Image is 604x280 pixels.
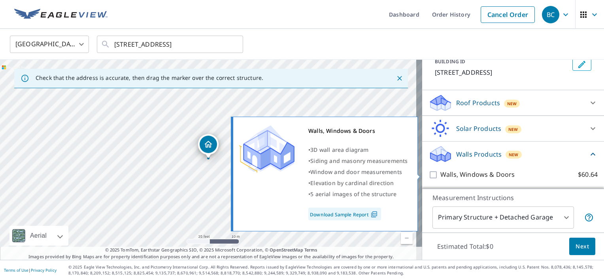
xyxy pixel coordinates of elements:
input: Search by address or latitude-longitude [114,33,227,55]
span: © 2025 TomTom, Earthstar Geographics SIO, © 2025 Microsoft Corporation, © [105,247,317,254]
span: Next [576,242,589,252]
div: Solar ProductsNew [428,119,598,138]
p: Walls, Windows & Doors [440,170,515,180]
div: • [308,144,408,155]
a: OpenStreetMap [270,247,303,253]
p: Check that the address is accurate, then drag the marker over the correct structure. [36,74,263,81]
div: Dropped pin, building 1, Residential property, 4954 SW 128th Ave Miramar, FL 33027 [198,134,219,159]
img: EV Logo [14,9,108,21]
span: 3D wall area diagram [310,146,368,153]
p: Measurement Instructions [432,193,594,202]
span: New [509,151,519,158]
a: Terms [304,247,317,253]
p: © 2025 Eagle View Technologies, Inc. and Pictometry International Corp. All Rights Reserved. Repo... [68,264,600,276]
span: New [507,100,517,107]
p: Solar Products [456,124,501,133]
div: • [308,178,408,189]
a: Terms of Use [4,267,28,273]
a: Current Level 20, Zoom Out [401,232,413,244]
p: Estimated Total: $0 [431,238,500,255]
div: Roof ProductsNew [428,93,598,112]
div: [GEOGRAPHIC_DATA] [10,33,89,55]
p: Walls Products [456,149,502,159]
a: Privacy Policy [31,267,57,273]
button: Close [394,73,405,83]
div: Walls ProductsNew [428,145,598,163]
img: Pdf Icon [369,211,379,218]
div: Aerial [9,226,68,246]
span: New [508,126,518,132]
div: • [308,155,408,166]
span: Window and door measurements [310,168,402,176]
div: • [308,166,408,178]
img: Premium [239,125,294,173]
span: Siding and masonry measurements [310,157,408,165]
p: Roof Products [456,98,500,108]
p: | [4,268,57,272]
div: • [308,189,408,200]
span: Your report will include the primary structure and a detached garage if one exists. [584,213,594,222]
button: Next [569,238,595,255]
a: Cancel Order [481,6,535,23]
div: Primary Structure + Detached Garage [432,206,574,229]
button: Edit building 1 [572,58,591,71]
p: BUILDING ID [435,58,465,65]
span: Elevation by cardinal direction [310,179,394,187]
div: BC [542,6,559,23]
div: Walls, Windows & Doors [308,125,408,136]
a: Download Sample Report [308,208,381,220]
span: 5 aerial images of the structure [310,190,396,198]
div: Aerial [28,226,49,246]
p: $60.64 [578,170,598,180]
p: [STREET_ADDRESS] [435,68,569,77]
